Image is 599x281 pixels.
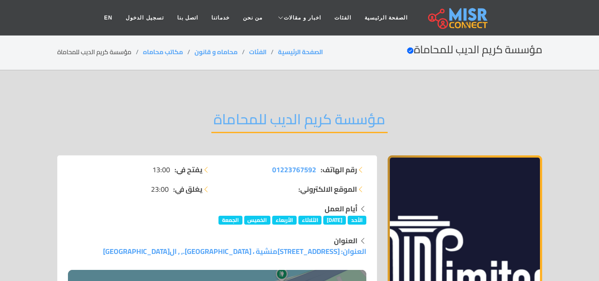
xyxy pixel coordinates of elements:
span: 13:00 [152,164,170,175]
a: 01223767592 [272,164,316,175]
li: مؤسسة كريم الديب للمحاماة [57,47,143,57]
span: اخبار و مقالات [284,14,321,22]
a: محاماه و قانون [194,46,238,58]
span: [DATE] [323,216,346,225]
strong: يفتح في: [175,164,202,175]
h2: مؤسسة كريم الديب للمحاماة [407,44,542,56]
a: اتصل بنا [171,9,205,26]
strong: أيام العمل [325,202,357,215]
span: 23:00 [151,184,169,194]
a: خدماتنا [205,9,236,26]
span: 01223767592 [272,163,316,176]
span: الخميس [244,216,271,225]
a: من نحن [236,9,269,26]
strong: العنوان [334,234,357,247]
span: الجمعة [218,216,242,225]
svg: Verified account [407,47,414,54]
a: اخبار و مقالات [269,9,328,26]
img: main.misr_connect [428,7,488,29]
a: مكاتب محاماه [143,46,183,58]
a: تسجيل الدخول [119,9,170,26]
span: الأحد [348,216,366,225]
a: الصفحة الرئيسية [358,9,414,26]
strong: رقم الهاتف: [321,164,357,175]
a: الصفحة الرئيسية [278,46,323,58]
strong: يغلق في: [173,184,202,194]
a: الفئات [328,9,358,26]
span: الثلاثاء [298,216,322,225]
a: الفئات [249,46,266,58]
strong: الموقع الالكتروني: [298,184,357,194]
span: الأربعاء [272,216,297,225]
h2: مؤسسة كريم الديب للمحاماة [211,111,388,133]
a: EN [98,9,119,26]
